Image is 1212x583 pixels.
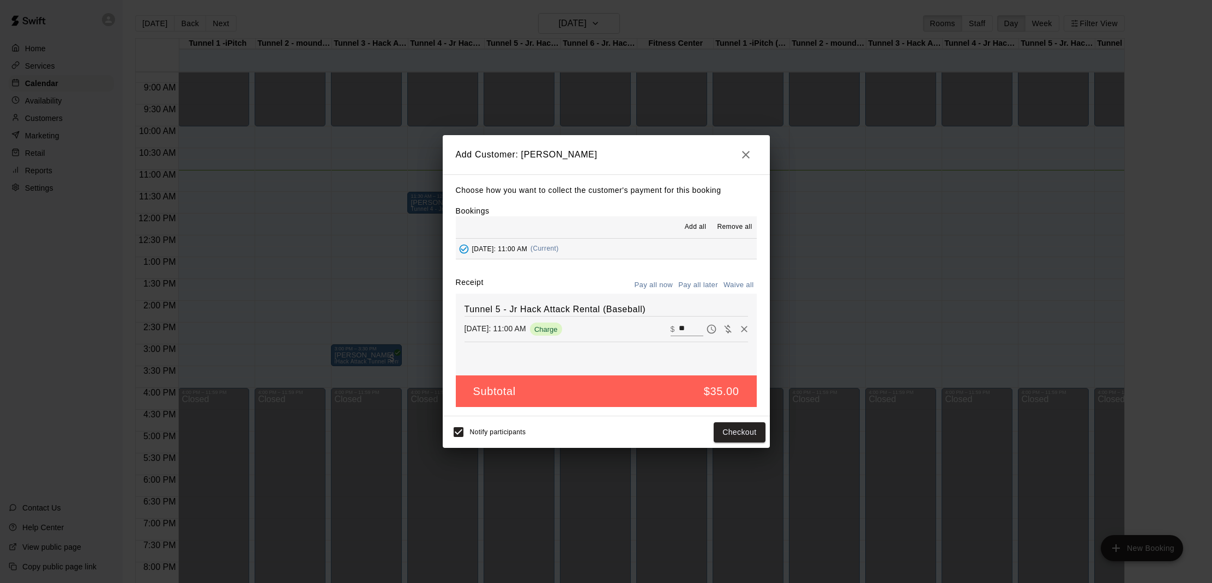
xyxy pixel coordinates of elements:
[704,384,739,399] h5: $35.00
[456,277,484,294] label: Receipt
[473,384,516,399] h5: Subtotal
[530,245,559,252] span: (Current)
[456,239,757,259] button: Added - Collect Payment[DATE]: 11:00 AM(Current)
[456,207,490,215] label: Bookings
[676,277,721,294] button: Pay all later
[678,218,713,236] button: Add all
[465,302,748,317] h6: Tunnel 5 - Jr Hack Attack Rental (Baseball)
[443,135,770,174] h2: Add Customer: [PERSON_NAME]
[685,222,707,233] span: Add all
[713,218,756,236] button: Remove all
[714,422,765,442] button: Checkout
[671,324,675,335] p: $
[456,184,757,197] p: Choose how you want to collect the customer's payment for this booking
[632,277,676,294] button: Pay all now
[472,245,528,252] span: [DATE]: 11:00 AM
[720,324,736,333] span: Waive payment
[470,429,526,436] span: Notify participants
[721,277,757,294] button: Waive all
[465,323,526,334] p: [DATE]: 11:00 AM
[717,222,752,233] span: Remove all
[736,321,752,337] button: Remove
[456,241,472,257] button: Added - Collect Payment
[703,324,720,333] span: Pay later
[530,325,562,333] span: Charge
